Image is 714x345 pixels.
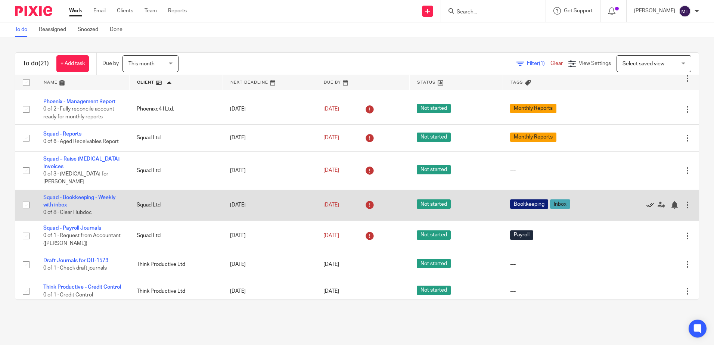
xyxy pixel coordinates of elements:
span: View Settings [579,61,611,66]
span: 0 of 1 · Check draft journals [43,266,107,271]
a: Squad - Bookkeeping - Weekly with inbox [43,195,116,208]
a: Mark as done [646,201,658,209]
span: [DATE] [323,289,339,294]
span: Payroll [510,230,533,240]
span: 0 of 2 · Fully reconcile account ready for monthly reports [43,106,114,119]
td: Squad Ltd [129,151,223,190]
div: --- [510,261,598,268]
td: Squad Ltd [129,220,223,251]
span: 0 of 8 · Clear Hubdoc [43,210,92,215]
p: Due by [102,60,119,67]
a: Squad – Raise [MEDICAL_DATA] Invoices [43,156,119,169]
img: svg%3E [679,5,691,17]
a: Email [93,7,106,15]
span: [DATE] [323,135,339,140]
a: To do [15,22,33,37]
span: (21) [38,60,49,66]
div: --- [510,167,598,174]
td: [DATE] [223,151,316,190]
span: This month [128,61,155,66]
td: [DATE] [223,125,316,151]
td: [DATE] [223,190,316,220]
a: Squad - Payroll Journals [43,226,101,231]
span: Not started [417,259,451,268]
span: Filter [527,61,550,66]
span: [DATE] [323,168,339,173]
a: Draft Journals for QU-1573 [43,258,108,263]
td: [DATE] [223,220,316,251]
a: Work [69,7,82,15]
a: Done [110,22,128,37]
td: Think Productive Ltd [129,278,223,304]
span: Bookkeeping [510,199,548,209]
td: [DATE] [223,278,316,304]
span: Monthly Reports [510,133,556,142]
span: Not started [417,199,451,209]
span: 0 of 1 · Request from Accountant ([PERSON_NAME]) [43,233,121,246]
a: Reports [168,7,187,15]
a: Squad - Reports [43,131,81,137]
span: Tags [510,80,523,84]
input: Search [456,9,523,16]
span: 0 of 1 · Credit Control [43,292,93,298]
span: 0 of 3 · [MEDICAL_DATA] for [PERSON_NAME] [43,172,108,185]
a: Team [145,7,157,15]
span: Get Support [564,8,593,13]
a: Think Productive - Credit Control [43,285,121,290]
div: --- [510,287,598,295]
span: [DATE] [323,262,339,267]
td: Think Productive Ltd [129,251,223,278]
span: Not started [417,286,451,295]
td: Squad Ltd [129,190,223,220]
span: Inbox [550,199,570,209]
span: Not started [417,230,451,240]
p: [PERSON_NAME] [634,7,675,15]
td: [DATE] [223,251,316,278]
span: Not started [417,104,451,113]
td: Phoenixc4 I Ltd. [129,94,223,124]
td: Squad Ltd [129,125,223,151]
span: 0 of 6 · Aged Receivables Report [43,139,119,144]
a: + Add task [56,55,89,72]
td: [DATE] [223,94,316,124]
a: Clear [550,61,563,66]
span: Select saved view [623,61,664,66]
a: Clients [117,7,133,15]
span: Not started [417,133,451,142]
span: [DATE] [323,233,339,238]
span: [DATE] [323,106,339,112]
h1: To do [23,60,49,68]
span: [DATE] [323,202,339,208]
span: Not started [417,165,451,174]
span: (1) [539,61,545,66]
a: Reassigned [39,22,72,37]
span: Monthly Reports [510,104,556,113]
img: Pixie [15,6,52,16]
a: Phoenix - Management Report [43,99,115,104]
a: Snoozed [78,22,104,37]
